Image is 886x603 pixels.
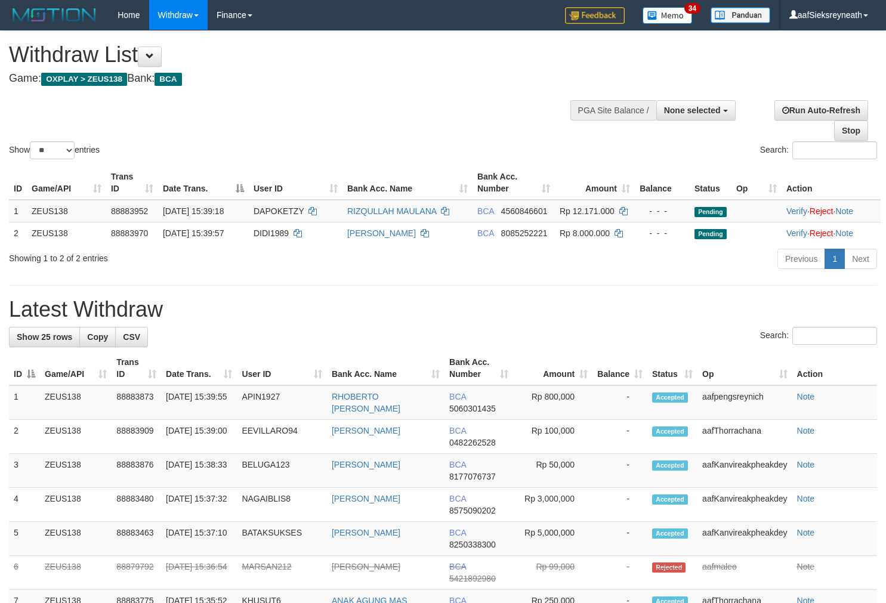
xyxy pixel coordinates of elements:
[652,494,688,505] span: Accepted
[237,556,326,590] td: MARSAN212
[112,454,161,488] td: 88883876
[237,522,326,556] td: BATAKSUKSES
[237,488,326,522] td: NAGAIBLIS8
[444,351,513,385] th: Bank Acc. Number: activate to sort column ascending
[158,166,249,200] th: Date Trans.: activate to sort column descending
[652,460,688,471] span: Accepted
[9,488,40,522] td: 4
[9,166,27,200] th: ID
[161,420,237,454] td: [DATE] 15:39:00
[41,73,127,86] span: OXPLAY > ZEUS138
[592,556,647,590] td: -
[449,404,496,413] span: Copy 5060301435 to clipboard
[332,460,400,469] a: [PERSON_NAME]
[449,438,496,447] span: Copy 0482262528 to clipboard
[640,205,685,217] div: - - -
[797,426,815,435] a: Note
[249,166,342,200] th: User ID: activate to sort column ascending
[592,522,647,556] td: -
[792,141,877,159] input: Search:
[449,540,496,549] span: Copy 8250338300 to clipboard
[155,73,181,86] span: BCA
[87,332,108,342] span: Copy
[9,327,80,347] a: Show 25 rows
[9,522,40,556] td: 5
[797,494,815,503] a: Note
[9,43,579,67] h1: Withdraw List
[9,385,40,420] td: 1
[694,229,727,239] span: Pending
[834,120,868,141] a: Stop
[782,222,881,244] td: · ·
[40,351,112,385] th: Game/API: activate to sort column ascending
[237,420,326,454] td: EEVILLARO94
[254,228,289,238] span: DIDI1989
[592,385,647,420] td: -
[652,528,688,539] span: Accepted
[697,420,792,454] td: aafThorrachana
[760,327,877,345] label: Search:
[825,249,845,269] a: 1
[697,488,792,522] td: aafKanvireakpheakdey
[786,228,807,238] a: Verify
[652,562,686,573] span: Rejected
[513,385,592,420] td: Rp 800,000
[652,392,688,403] span: Accepted
[161,488,237,522] td: [DATE] 15:37:32
[17,332,72,342] span: Show 25 rows
[9,556,40,590] td: 6
[592,488,647,522] td: -
[473,166,555,200] th: Bank Acc. Number: activate to sort column ascending
[342,166,473,200] th: Bank Acc. Name: activate to sort column ascending
[27,200,106,222] td: ZEUS138
[112,488,161,522] td: 88883480
[237,351,326,385] th: User ID: activate to sort column ascending
[694,207,727,217] span: Pending
[684,3,700,14] span: 34
[449,426,466,435] span: BCA
[449,392,466,401] span: BCA
[513,488,592,522] td: Rp 3,000,000
[647,351,697,385] th: Status: activate to sort column ascending
[810,206,833,216] a: Reject
[652,426,688,437] span: Accepted
[697,385,792,420] td: aafpengsreynich
[449,460,466,469] span: BCA
[643,7,693,24] img: Button%20Memo.svg
[501,228,548,238] span: Copy 8085252221 to clipboard
[777,249,825,269] a: Previous
[30,141,75,159] select: Showentries
[9,298,877,321] h1: Latest Withdraw
[797,528,815,537] a: Note
[40,556,112,590] td: ZEUS138
[449,472,496,481] span: Copy 8177076737 to clipboard
[782,200,881,222] td: · ·
[332,494,400,503] a: [PERSON_NAME]
[161,454,237,488] td: [DATE] 15:38:33
[9,141,100,159] label: Show entries
[332,562,400,571] a: [PERSON_NAME]
[656,100,736,120] button: None selected
[555,166,635,200] th: Amount: activate to sort column ascending
[449,562,466,571] span: BCA
[40,420,112,454] td: ZEUS138
[332,426,400,435] a: [PERSON_NAME]
[592,454,647,488] td: -
[697,556,792,590] td: aafmaleo
[237,385,326,420] td: APIN1927
[9,200,27,222] td: 1
[664,106,721,115] span: None selected
[774,100,868,120] a: Run Auto-Refresh
[161,385,237,420] td: [DATE] 15:39:55
[40,488,112,522] td: ZEUS138
[161,522,237,556] td: [DATE] 15:37:10
[560,228,610,238] span: Rp 8.000.000
[760,141,877,159] label: Search:
[792,351,877,385] th: Action
[477,206,494,216] span: BCA
[797,562,815,571] a: Note
[711,7,770,23] img: panduan.png
[9,420,40,454] td: 2
[347,228,416,238] a: [PERSON_NAME]
[254,206,304,216] span: DAPOKETZY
